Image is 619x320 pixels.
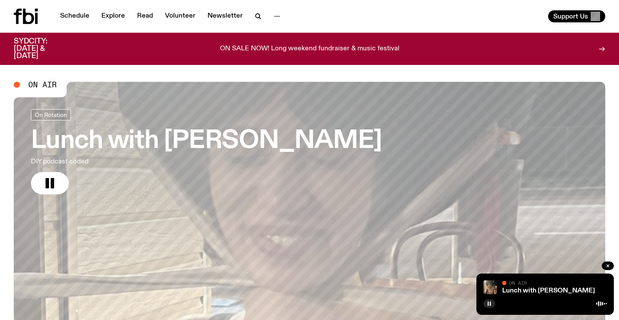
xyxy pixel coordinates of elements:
span: On Air [28,81,57,89]
span: On Rotation [35,111,67,118]
a: Read [132,10,158,22]
span: Support Us [553,12,588,20]
a: Volunteer [160,10,201,22]
a: Explore [96,10,130,22]
a: On Rotation [31,109,71,120]
h3: SYDCITY: [DATE] & [DATE] [14,38,69,60]
span: On Air [509,280,527,286]
a: Newsletter [202,10,248,22]
a: Lunch with [PERSON_NAME] [502,287,595,294]
p: ON SALE NOW! Long weekend fundraiser & music festival [220,45,399,53]
p: DIY podcast coded [31,157,251,167]
a: Lunch with [PERSON_NAME]DIY podcast coded [31,109,382,194]
button: Support Us [548,10,605,22]
a: Schedule [55,10,95,22]
h3: Lunch with [PERSON_NAME] [31,129,382,153]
